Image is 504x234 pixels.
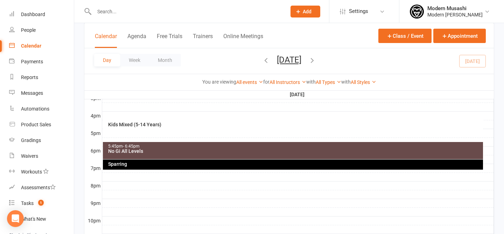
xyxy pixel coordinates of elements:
[108,144,482,149] div: 5:45pm
[123,144,140,149] span: - 6:45pm
[149,54,181,66] button: Month
[193,33,213,48] button: Trainers
[84,216,102,225] th: 10pm
[341,79,351,85] strong: with
[21,200,34,206] div: Tasks
[108,149,482,154] div: No Gi All Levels
[9,7,74,22] a: Dashboard
[290,6,320,17] button: Add
[9,133,74,148] a: Gradings
[9,101,74,117] a: Automations
[21,75,38,80] div: Reports
[410,5,424,19] img: thumb_image1750915221.png
[21,169,42,175] div: Workouts
[84,129,102,137] th: 5pm
[94,54,120,66] button: Day
[427,12,483,18] div: Modern [PERSON_NAME]
[349,3,368,19] span: Settings
[223,33,263,48] button: Online Meetings
[127,33,146,48] button: Agenda
[84,111,102,120] th: 4pm
[9,70,74,85] a: Reports
[427,5,483,12] div: Modern Musashi
[21,90,43,96] div: Messages
[108,122,482,127] div: Kids Mixed (5-14 Years)
[21,153,38,159] div: Waivers
[9,117,74,133] a: Product Sales
[378,29,432,43] button: Class / Event
[21,27,36,33] div: People
[303,9,311,14] span: Add
[433,29,486,43] button: Appointment
[95,33,117,48] button: Calendar
[202,79,236,85] strong: You are viewing
[9,85,74,101] a: Messages
[21,59,43,64] div: Payments
[21,216,46,222] div: What's New
[263,79,269,85] strong: for
[351,79,376,85] a: All Styles
[9,180,74,196] a: Assessments
[269,79,306,85] a: All Instructors
[277,55,301,65] button: [DATE]
[21,43,41,49] div: Calendar
[316,79,341,85] a: All Types
[236,79,263,85] a: All events
[9,211,74,227] a: What's New
[9,148,74,164] a: Waivers
[92,7,281,16] input: Search...
[9,54,74,70] a: Payments
[157,33,182,48] button: Free Trials
[306,79,316,85] strong: with
[9,196,74,211] a: Tasks 1
[102,90,494,99] th: [DATE]
[21,122,51,127] div: Product Sales
[9,164,74,180] a: Workouts
[9,38,74,54] a: Calendar
[21,185,56,190] div: Assessments
[9,22,74,38] a: People
[38,200,44,206] span: 1
[21,12,45,17] div: Dashboard
[84,146,102,155] th: 6pm
[84,164,102,172] th: 7pm
[21,137,41,143] div: Gradings
[84,181,102,190] th: 8pm
[108,162,482,166] div: Sparring
[21,106,49,112] div: Automations
[84,199,102,207] th: 9pm
[7,210,24,227] div: Open Intercom Messenger
[120,54,149,66] button: Week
